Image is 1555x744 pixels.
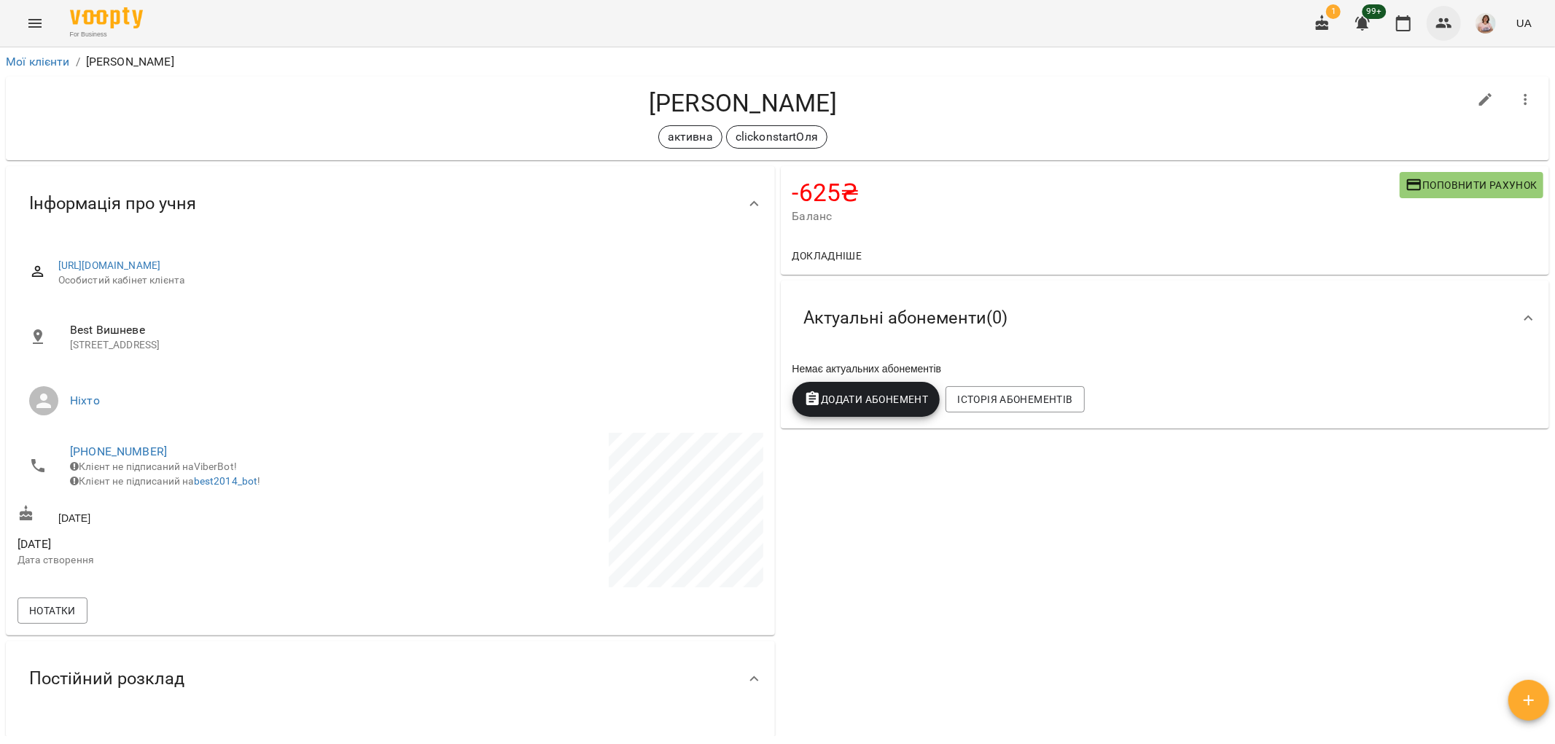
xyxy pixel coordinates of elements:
[1363,4,1387,19] span: 99+
[6,166,775,241] div: Інформація про учня
[194,475,258,487] a: best2014_bot
[1400,172,1543,198] button: Поповнити рахунок
[70,475,260,487] span: Клієнт не підписаний на !
[29,602,76,619] span: Нотатки
[1326,4,1341,19] span: 1
[6,55,70,68] a: Мої клієнти
[6,641,775,716] div: Постійний розклад
[792,178,1400,208] h4: -625 ₴
[787,243,868,269] button: Докладніше
[17,553,387,568] p: Дата створення
[1516,15,1532,31] span: UA
[792,247,862,265] span: Докладніше
[76,53,80,71] li: /
[804,307,1008,329] span: Актуальні абонементи ( 0 )
[804,391,929,408] span: Додати Абонемент
[86,53,174,71] p: [PERSON_NAME]
[15,502,390,529] div: [DATE]
[70,321,752,339] span: Best Вишневе
[58,273,752,288] span: Особистий кабінет клієнта
[29,192,196,215] span: Інформація про учня
[946,386,1084,412] button: Історія абонементів
[17,88,1468,118] h4: [PERSON_NAME]
[17,598,87,624] button: Нотатки
[736,128,818,146] p: clickonstartОля
[70,7,143,28] img: Voopty Logo
[1406,176,1538,194] span: Поповнити рахунок
[29,667,184,690] span: Постійний розклад
[70,393,100,407] a: Ніхто
[957,391,1072,408] span: Історія абонементів
[726,125,827,149] div: clickonstartОля
[58,259,161,271] a: [URL][DOMAIN_NAME]
[792,382,940,417] button: Додати Абонемент
[17,536,387,553] span: [DATE]
[17,6,52,41] button: Menu
[1511,9,1538,36] button: UA
[1476,13,1496,34] img: a9a10fb365cae81af74a091d218884a8.jpeg
[790,359,1541,379] div: Немає актуальних абонементів
[668,128,713,146] p: активна
[70,338,752,353] p: [STREET_ADDRESS]
[70,30,143,39] span: For Business
[70,445,167,458] a: [PHONE_NUMBER]
[781,281,1550,356] div: Актуальні абонементи(0)
[658,125,722,149] div: активна
[6,53,1549,71] nav: breadcrumb
[792,208,1400,225] span: Баланс
[70,461,237,472] span: Клієнт не підписаний на ViberBot!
